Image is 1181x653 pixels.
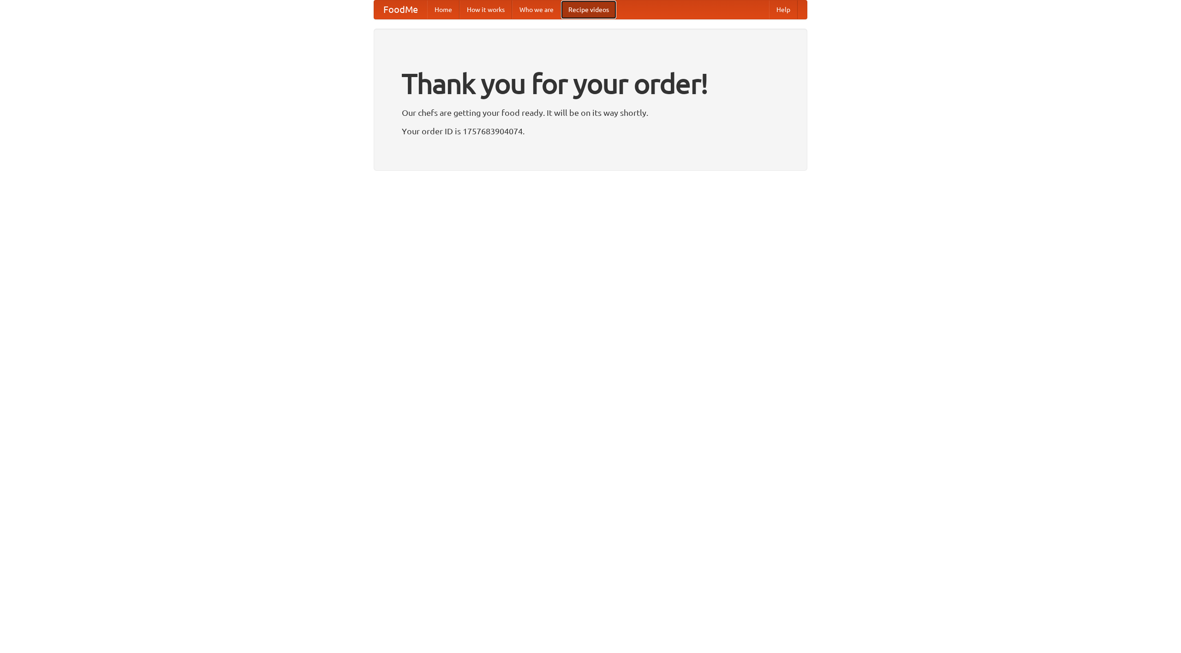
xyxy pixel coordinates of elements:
a: FoodMe [374,0,427,19]
a: Home [427,0,459,19]
a: Recipe videos [561,0,616,19]
h1: Thank you for your order! [402,61,779,106]
a: Who we are [512,0,561,19]
a: Help [769,0,798,19]
a: How it works [459,0,512,19]
p: Our chefs are getting your food ready. It will be on its way shortly. [402,106,779,120]
p: Your order ID is 1757683904074. [402,124,779,138]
